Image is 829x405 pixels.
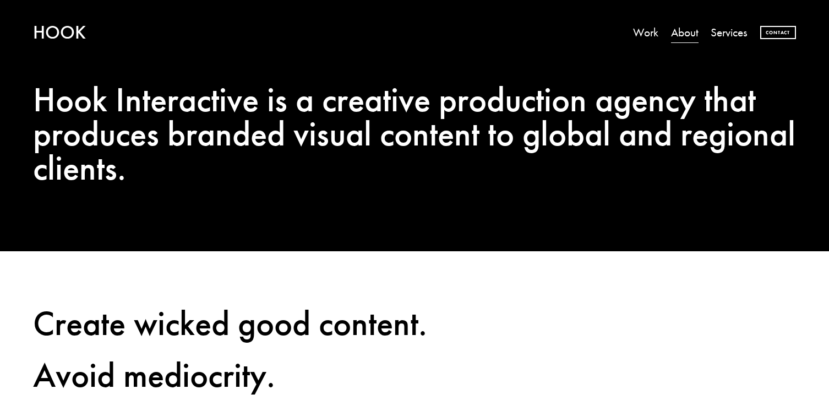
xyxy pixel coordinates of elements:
[760,26,796,40] a: Contact
[633,21,658,45] a: Work
[33,358,796,392] h2: Avoid mediocrity.
[33,306,796,341] h2: Create wicked good content.
[671,21,699,45] a: About
[711,21,748,45] a: Services
[33,21,86,44] a: HOOK
[33,83,796,185] h2: Hook Interactive is a creative production agency that produces branded visual content to global a...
